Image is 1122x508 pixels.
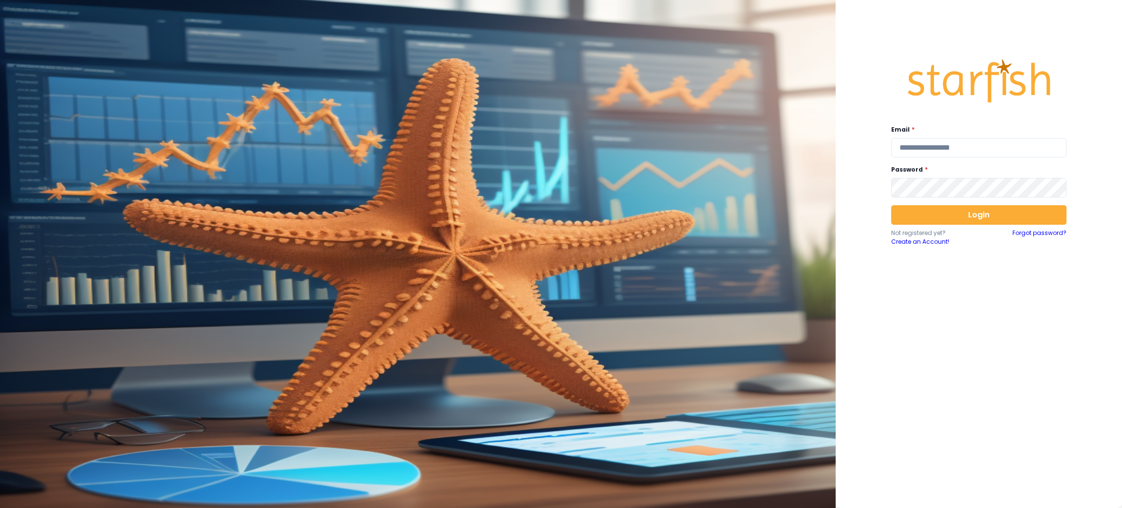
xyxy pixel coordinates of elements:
[1012,229,1066,246] a: Forgot password?
[891,205,1066,225] button: Login
[891,229,979,237] p: Not registered yet?
[891,125,1061,134] label: Email
[891,237,979,246] a: Create an Account!
[891,165,1061,174] label: Password
[906,50,1052,112] img: Logo.42cb71d561138c82c4ab.png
